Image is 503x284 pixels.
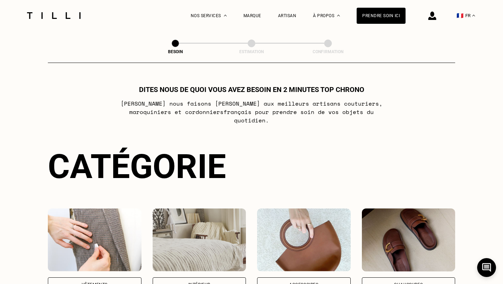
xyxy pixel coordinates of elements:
[224,15,227,16] img: Menu déroulant
[278,13,297,18] a: Artisan
[243,13,261,18] a: Marque
[457,12,464,19] span: 🇫🇷
[153,208,246,271] img: Intérieur
[357,8,406,24] a: Prendre soin ici
[139,85,364,94] h1: Dites nous de quoi vous avez besoin en 2 minutes top chrono
[48,147,455,186] div: Catégorie
[257,208,351,271] img: Accessoires
[362,208,455,271] img: Chaussures
[472,15,475,16] img: menu déroulant
[140,49,210,54] div: Besoin
[337,15,340,16] img: Menu déroulant à propos
[428,12,436,20] img: icône connexion
[48,208,141,271] img: Vêtements
[217,49,286,54] div: Estimation
[113,99,390,125] p: [PERSON_NAME] nous faisons [PERSON_NAME] aux meilleurs artisans couturiers , maroquiniers et cord...
[293,49,363,54] div: Confirmation
[24,12,83,19] img: Logo du service de couturière Tilli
